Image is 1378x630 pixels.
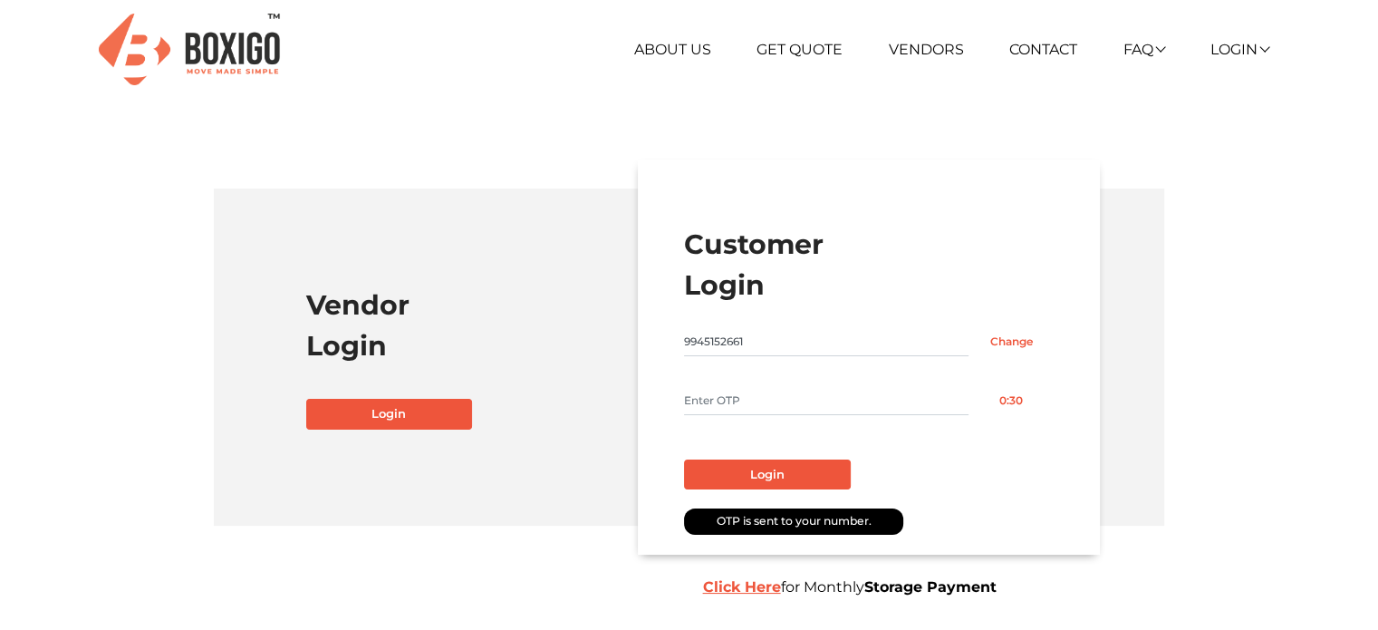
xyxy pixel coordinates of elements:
[889,41,964,58] a: Vendors
[684,224,1054,305] h1: Customer Login
[684,460,851,490] button: Login
[1009,41,1077,58] a: Contact
[634,41,711,58] a: About Us
[306,285,676,366] h1: Vendor Login
[684,327,968,356] input: Mobile No
[1209,41,1267,58] a: Login
[968,386,1054,415] button: 0:30
[684,386,968,415] input: Enter OTP
[306,399,473,430] a: Login
[99,14,280,85] img: Boxigo
[689,577,1206,598] div: for Monthly
[968,327,1054,356] input: Change
[1123,41,1164,58] a: FAQ
[756,41,843,58] a: Get Quote
[684,509,903,535] div: OTP is sent to your number.
[703,578,781,596] a: Click Here
[864,578,997,596] b: Storage Payment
